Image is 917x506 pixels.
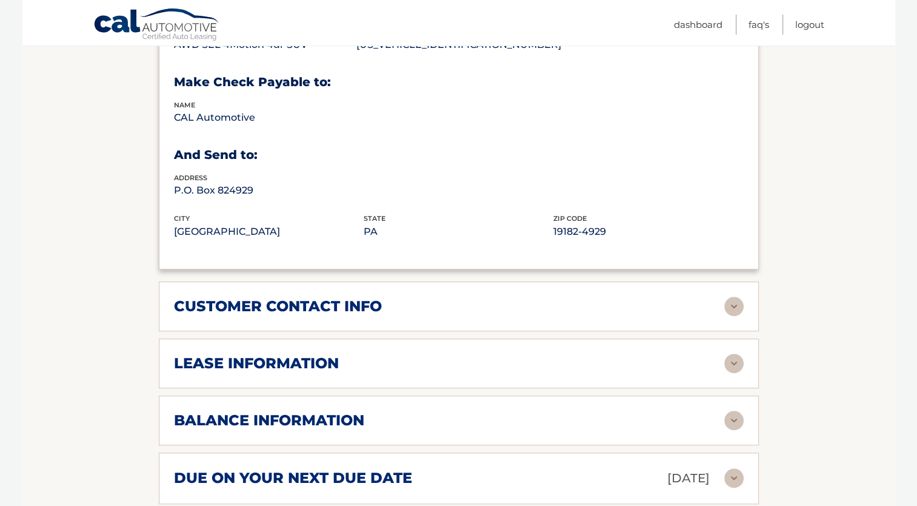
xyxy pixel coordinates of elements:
[364,214,385,223] span: state
[553,223,743,240] p: 19182-4929
[724,354,744,373] img: accordion-rest.svg
[174,147,744,163] h3: And Send to:
[724,468,744,488] img: accordion-rest.svg
[364,223,553,240] p: PA
[174,75,744,90] h3: Make Check Payable to:
[174,174,207,182] span: address
[174,297,382,315] h2: customer contact info
[174,223,364,240] p: [GEOGRAPHIC_DATA]
[749,15,769,35] a: FAQ's
[174,469,412,487] h2: due on your next due date
[724,297,744,316] img: accordion-rest.svg
[174,109,364,126] p: CAL Automotive
[724,411,744,430] img: accordion-rest.svg
[174,182,364,199] p: P.O. Box 824929
[174,101,195,109] span: name
[553,214,587,223] span: zip code
[174,214,190,223] span: city
[674,15,722,35] a: Dashboard
[795,15,824,35] a: Logout
[174,354,339,373] h2: lease information
[667,468,710,489] p: [DATE]
[93,8,221,43] a: Cal Automotive
[174,411,364,430] h2: balance information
